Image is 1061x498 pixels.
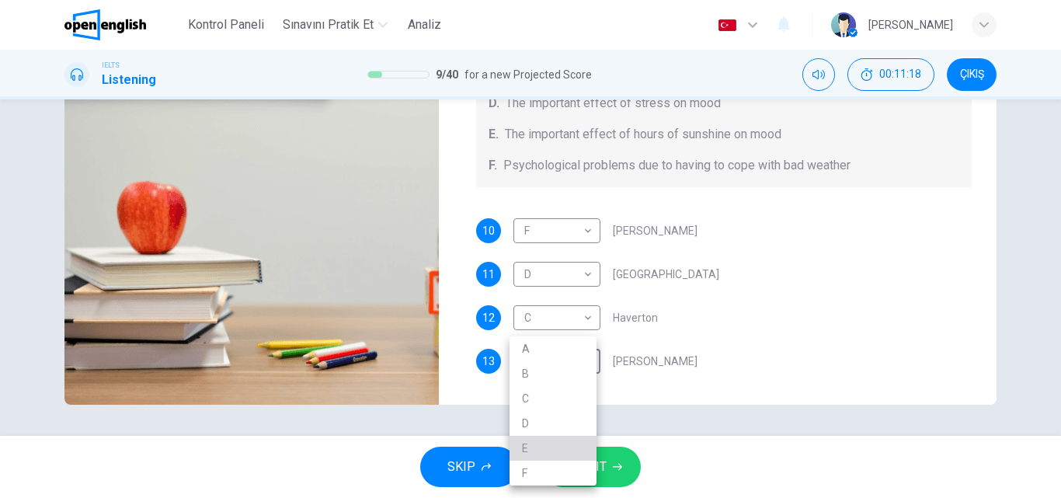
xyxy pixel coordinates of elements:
li: E [510,436,597,461]
li: F [510,461,597,486]
li: A [510,336,597,361]
li: D [510,411,597,436]
li: B [510,361,597,386]
li: C [510,386,597,411]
